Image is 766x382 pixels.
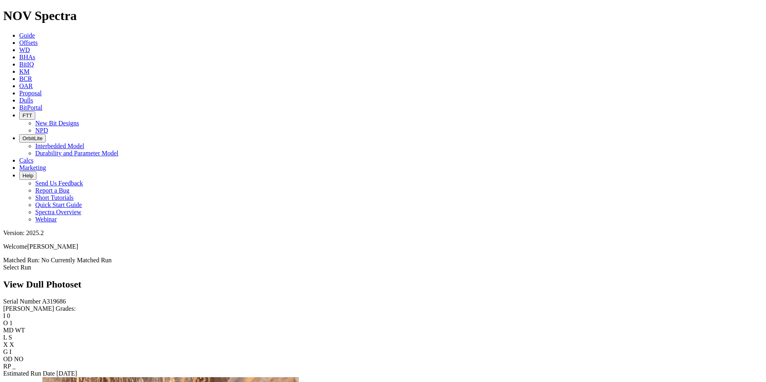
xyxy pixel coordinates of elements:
span: I [10,348,12,355]
span: _ [12,363,16,370]
a: BitIQ [19,61,34,68]
a: Durability and Parameter Model [35,150,119,157]
label: RP [3,363,11,370]
p: Welcome [3,243,763,250]
label: OD [3,356,12,362]
a: Quick Start Guide [35,201,82,208]
span: A319686 [42,298,66,305]
a: Select Run [3,264,31,271]
label: L [3,334,7,341]
a: Spectra Overview [35,209,81,215]
label: X [3,341,8,348]
a: Marketing [19,164,46,171]
h1: NOV Spectra [3,8,763,23]
a: Dulls [19,97,33,104]
label: O [3,320,8,326]
a: WD [19,46,30,53]
a: BitPortal [19,104,42,111]
a: Report a Bug [35,187,69,194]
a: Guide [19,32,35,39]
button: Help [19,171,36,180]
h2: View Dull Photoset [3,279,763,290]
span: [DATE] [56,370,77,377]
div: Version: 2025.2 [3,229,763,237]
span: FTT [22,113,32,119]
div: [PERSON_NAME] Grades: [3,305,763,312]
span: 0 [7,312,10,319]
label: Estimated Run Date [3,370,55,377]
a: OAR [19,82,33,89]
a: Interbedded Model [35,143,84,149]
span: S [8,334,12,341]
label: G [3,348,8,355]
label: MD [3,327,14,334]
button: FTT [19,111,35,120]
span: NO [14,356,23,362]
a: Short Tutorials [35,194,74,201]
button: OrbitLite [19,134,46,143]
a: New Bit Designs [35,120,79,127]
label: Serial Number [3,298,41,305]
a: Webinar [35,216,57,223]
span: OrbitLite [22,135,42,141]
a: BCR [19,75,32,82]
a: Calcs [19,157,34,164]
span: Help [22,173,33,179]
span: 1 [10,320,13,326]
a: Offsets [19,39,38,46]
span: [PERSON_NAME] [27,243,78,250]
span: No Currently Matched Run [41,257,112,263]
a: Proposal [19,90,42,97]
label: I [3,312,5,319]
a: KM [19,68,30,75]
a: Send Us Feedback [35,180,83,187]
a: BHAs [19,54,35,60]
a: NPD [35,127,48,134]
span: WT [15,327,25,334]
span: Matched Run: [3,257,40,263]
span: X [10,341,14,348]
